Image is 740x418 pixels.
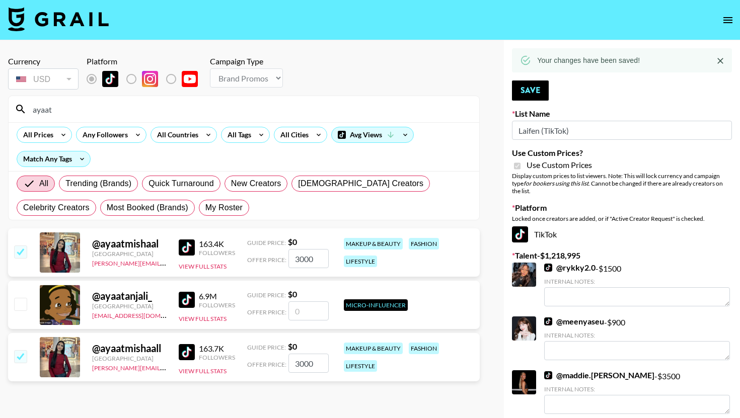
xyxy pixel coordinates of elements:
[247,308,286,316] span: Offer Price:
[179,292,195,308] img: TikTok
[142,71,158,87] img: Instagram
[179,315,227,322] button: View Full Stats
[524,180,588,187] em: for bookers using this list
[344,360,377,372] div: lifestyle
[344,343,403,354] div: makeup & beauty
[92,237,167,250] div: @ ayaatmishaal
[77,127,130,142] div: Any Followers
[65,178,131,190] span: Trending (Brands)
[87,68,206,90] div: List locked to TikTok.
[544,263,596,273] a: @rykky2.0
[247,239,286,246] span: Guide Price:
[151,127,200,142] div: All Countries
[512,226,528,242] img: TikTok
[182,71,198,87] img: YouTube
[102,71,118,87] img: TikTok
[205,202,243,214] span: My Roster
[288,249,329,268] input: 0
[199,344,235,354] div: 163.7K
[544,370,730,414] div: - $ 3500
[8,7,109,31] img: Grail Talent
[92,258,241,267] a: [PERSON_NAME][EMAIL_ADDRESS][DOMAIN_NAME]
[8,56,79,66] div: Currency
[92,310,193,319] a: [EMAIL_ADDRESS][DOMAIN_NAME]
[92,342,167,355] div: @ ayaatmishaall
[544,316,730,360] div: - $ 900
[344,299,408,311] div: Micro-Influencer
[23,202,90,214] span: Celebrity Creators
[288,237,297,246] strong: $ 0
[179,344,195,360] img: TikTok
[199,249,235,257] div: Followers
[27,101,473,117] input: Search by User Name
[92,290,167,302] div: @ ayaatanjali_
[512,203,732,213] label: Platform
[544,371,552,379] img: TikTok
[199,301,235,309] div: Followers
[409,343,439,354] div: fashion
[247,291,286,299] span: Guide Price:
[221,127,253,142] div: All Tags
[274,127,311,142] div: All Cities
[537,51,640,69] div: Your changes have been saved!
[344,238,403,249] div: makeup & beauty
[17,127,55,142] div: All Prices
[332,127,413,142] div: Avg Views
[713,53,728,68] button: Close
[288,342,297,351] strong: $ 0
[247,361,286,368] span: Offer Price:
[298,178,423,190] span: [DEMOGRAPHIC_DATA] Creators
[199,291,235,301] div: 6.9M
[544,263,730,306] div: - $ 1500
[231,178,281,190] span: New Creators
[199,354,235,361] div: Followers
[17,151,90,166] div: Match Any Tags
[210,56,283,66] div: Campaign Type
[288,289,297,299] strong: $ 0
[107,202,188,214] span: Most Booked (Brands)
[8,66,79,92] div: Currency is locked to USD
[544,278,730,285] div: Internal Notes:
[344,256,377,267] div: lifestyle
[10,70,77,88] div: USD
[544,385,730,393] div: Internal Notes:
[149,178,214,190] span: Quick Turnaround
[247,344,286,351] span: Guide Price:
[92,302,167,310] div: [GEOGRAPHIC_DATA]
[512,148,732,158] label: Use Custom Prices?
[179,239,195,256] img: TikTok
[288,354,329,373] input: 0
[512,109,732,119] label: List Name
[409,238,439,249] div: fashion
[512,226,732,242] div: TikTok
[544,316,604,326] a: @meenyaseu
[247,256,286,264] span: Offer Price:
[718,10,738,30] button: open drawer
[39,178,48,190] span: All
[92,362,241,372] a: [PERSON_NAME][EMAIL_ADDRESS][DOMAIN_NAME]
[179,263,227,270] button: View Full Stats
[512,80,549,101] button: Save
[92,250,167,258] div: [GEOGRAPHIC_DATA]
[87,56,206,66] div: Platform
[544,264,552,272] img: TikTok
[199,239,235,249] div: 163.4K
[512,250,732,261] label: Talent - $ 1,218,995
[512,172,732,195] div: Display custom prices to list viewers. Note: This will lock currency and campaign type . Cannot b...
[179,367,227,375] button: View Full Stats
[288,301,329,320] input: 0
[527,160,592,170] span: Use Custom Prices
[512,215,732,222] div: Locked once creators are added, or if "Active Creator Request" is checked.
[92,355,167,362] div: [GEOGRAPHIC_DATA]
[544,317,552,325] img: TikTok
[544,331,730,339] div: Internal Notes:
[544,370,654,380] a: @maddie.[PERSON_NAME]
